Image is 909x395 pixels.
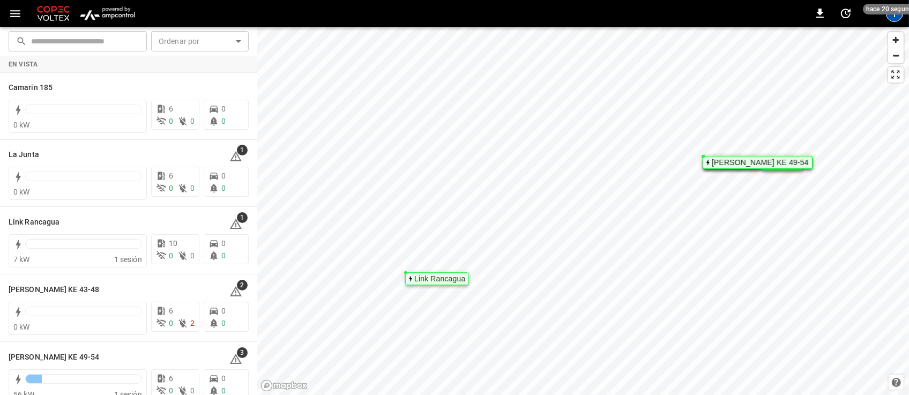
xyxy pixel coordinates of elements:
span: 0 kW [13,121,30,129]
span: 0 [221,386,226,395]
img: Customer Logo [35,3,72,24]
h6: Loza Colon KE 49-54 [9,352,99,363]
span: 0 [221,105,226,113]
span: 2 [190,319,195,327]
h6: Loza Colon KE 43-48 [9,284,99,296]
img: ampcontrol.io logo [76,3,139,24]
span: 0 [221,307,226,315]
span: 0 [169,117,173,125]
strong: En vista [9,61,38,68]
span: 1 sesión [114,255,142,264]
span: 6 [169,105,173,113]
span: 1 [237,212,248,223]
h6: Camarin 185 [9,82,53,94]
span: 0 [221,184,226,192]
span: 2 [237,280,248,290]
span: 6 [169,172,173,180]
span: 0 [221,374,226,383]
h6: Link Rancagua [9,217,59,228]
span: 1 [237,145,248,155]
span: 10 [169,239,177,248]
span: 0 [190,117,195,125]
div: Map marker [405,272,469,285]
span: 0 kW [13,188,30,196]
span: 0 [169,251,173,260]
span: 6 [169,307,173,315]
button: set refresh interval [837,5,854,22]
span: 3 [237,347,248,358]
span: 7 kW [13,255,30,264]
button: Zoom out [888,48,904,63]
span: 0 [169,184,173,192]
span: 6 [169,374,173,383]
span: 0 [169,386,173,395]
span: 0 [169,319,173,327]
span: 0 [190,184,195,192]
div: Map marker [703,156,813,169]
span: 0 kW [13,323,30,331]
span: 0 [190,251,195,260]
span: 0 [221,172,226,180]
button: Zoom in [888,32,904,48]
span: 0 [221,319,226,327]
a: Mapbox homepage [260,379,308,392]
span: 0 [221,251,226,260]
div: Link Rancagua [414,275,465,282]
span: 0 [221,239,226,248]
span: 0 [221,117,226,125]
span: 0 [190,386,195,395]
div: [PERSON_NAME] KE 49-54 [712,159,809,166]
h6: La Junta [9,149,39,161]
